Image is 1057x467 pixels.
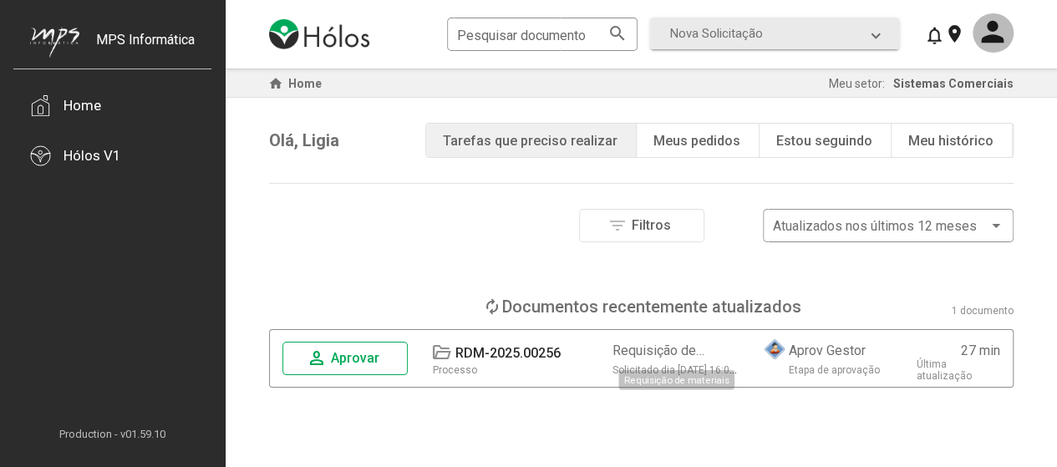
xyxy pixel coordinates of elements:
[773,218,977,234] span: Atualizados nos últimos 12 meses
[455,345,561,361] div: RDM-2025.00256
[653,133,740,149] div: Meus pedidos
[433,364,477,376] div: Processo
[944,23,964,43] mat-icon: location_on
[282,342,408,375] button: Aprovar
[482,297,502,317] mat-icon: loop
[64,147,121,164] div: Hólos V1
[908,133,993,149] div: Meu histórico
[502,297,801,317] div: Documentos recentemente atualizados
[266,74,286,94] mat-icon: home
[288,77,322,90] span: Home
[443,133,617,149] div: Tarefas que preciso realizar
[612,343,739,358] div: Requisição de materiais
[431,343,451,363] mat-icon: folder_open
[269,19,369,49] img: logo-holos.png
[30,27,79,58] img: mps-image-cropped.png
[632,217,671,233] span: Filtros
[893,77,1014,90] span: Sistemas Comerciais
[13,428,211,440] span: Production - v01.59.10
[96,32,195,74] div: MPS Informática
[307,348,327,368] mat-icon: person
[952,305,1014,317] div: 1 documento
[917,358,1000,382] div: Última atualização
[607,216,628,236] mat-icon: filter_list
[961,343,1000,358] div: 27 min
[64,97,101,114] div: Home
[670,26,763,41] span: Nova Solicitação
[650,18,899,49] mat-expansion-panel-header: Nova Solicitação
[579,209,704,242] button: Filtros
[607,23,628,43] mat-icon: search
[789,364,880,376] div: Etapa de aprovação
[607,370,746,393] div: Requisição de materiais
[269,130,339,150] span: Olá, Ligia
[776,133,872,149] div: Estou seguindo
[331,350,379,366] span: Aprovar
[789,343,866,358] div: Aprov Gestor
[829,77,885,90] span: Meu setor:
